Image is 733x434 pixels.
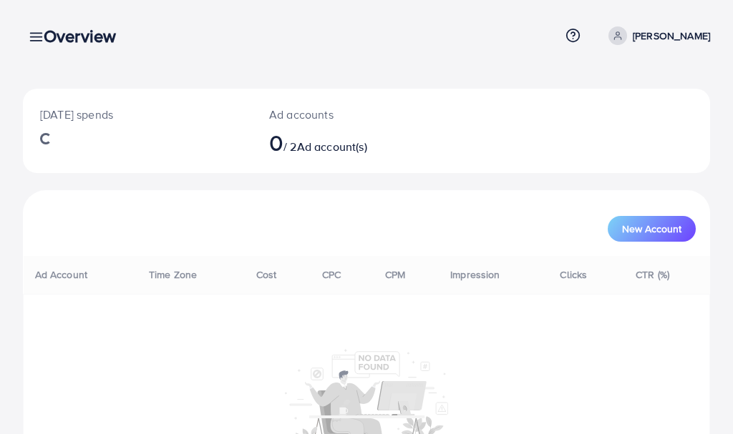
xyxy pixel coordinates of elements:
p: [DATE] spends [40,106,235,123]
span: 0 [269,126,283,159]
a: [PERSON_NAME] [603,26,710,45]
p: [PERSON_NAME] [633,27,710,44]
span: Ad account(s) [297,139,367,154]
button: New Account [608,216,696,242]
h2: / 2 [269,129,407,156]
span: New Account [622,224,681,234]
p: Ad accounts [269,106,407,123]
h3: Overview [44,26,127,46]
